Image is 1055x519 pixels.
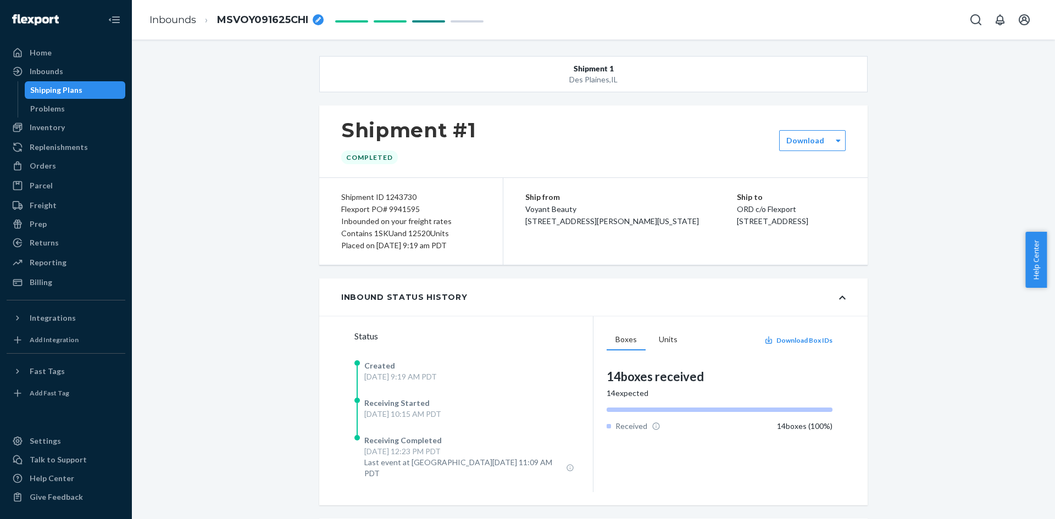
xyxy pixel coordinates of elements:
[30,66,63,77] div: Inbounds
[341,292,467,303] div: Inbound Status History
[30,312,76,323] div: Integrations
[764,336,832,345] button: Download Box IDs
[1025,232,1047,288] button: Help Center
[7,488,125,506] button: Give Feedback
[30,160,56,171] div: Orders
[607,388,832,399] div: 14 expected
[989,9,1011,31] button: Open notifications
[30,200,57,211] div: Freight
[30,388,69,398] div: Add Fast Tag
[7,63,125,80] a: Inbounds
[30,237,59,248] div: Returns
[364,409,441,420] div: [DATE] 10:15 AM PDT
[30,142,88,153] div: Replenishments
[7,362,125,380] button: Fast Tags
[341,119,476,142] h1: Shipment #1
[525,204,699,226] span: Voyant Beauty [STREET_ADDRESS][PERSON_NAME][US_STATE]
[574,63,614,74] span: Shipment 1
[7,157,125,175] a: Orders
[25,81,126,99] a: Shipping Plans
[7,384,125,402] a: Add Fast Tag
[354,330,593,343] div: Status
[364,371,437,382] div: [DATE] 9:19 AM PDT
[7,470,125,487] a: Help Center
[7,432,125,450] a: Settings
[737,203,846,215] p: ORD c/o Flexport
[7,215,125,233] a: Prep
[364,436,442,445] span: Receiving Completed
[7,234,125,252] a: Returns
[30,219,47,230] div: Prep
[149,14,196,26] a: Inbounds
[7,177,125,194] a: Parcel
[7,451,125,468] button: Talk to Support
[7,309,125,327] button: Integrations
[217,13,308,27] span: MSVOY091625CHI
[7,254,125,271] a: Reporting
[341,239,481,252] div: Placed on [DATE] 9:19 am PDT
[7,331,125,349] a: Add Integration
[737,191,846,203] p: Ship to
[607,330,646,350] button: Boxes
[30,335,79,344] div: Add Integration
[7,138,125,156] a: Replenishments
[341,191,481,203] div: Shipment ID 1243730
[7,274,125,291] a: Billing
[650,330,686,350] button: Units
[364,446,574,457] div: [DATE] 12:23 PM PDT
[737,216,808,226] span: [STREET_ADDRESS]
[141,4,332,36] ol: breadcrumbs
[525,191,737,203] p: Ship from
[30,473,74,484] div: Help Center
[30,366,65,377] div: Fast Tags
[607,421,660,432] div: Received
[965,9,987,31] button: Open Search Box
[341,203,481,215] div: Flexport PO# 9941595
[30,492,83,503] div: Give Feedback
[30,103,65,114] div: Problems
[30,454,87,465] div: Talk to Support
[30,85,82,96] div: Shipping Plans
[30,436,61,447] div: Settings
[30,47,52,58] div: Home
[985,486,1044,514] iframe: Opens a widget where you can chat to one of our agents
[364,398,430,408] span: Receiving Started
[25,100,126,118] a: Problems
[341,227,481,239] div: Contains 1 SKU and 12520 Units
[364,457,562,479] span: Last event at [GEOGRAPHIC_DATA][DATE] 11:09 AM PDT
[30,122,65,133] div: Inventory
[607,368,832,385] div: 14 boxes received
[786,135,824,146] label: Download
[30,277,52,288] div: Billing
[12,14,59,25] img: Flexport logo
[103,9,125,31] button: Close Navigation
[7,119,125,136] a: Inventory
[319,56,868,92] button: Shipment 1Des Plaines,IL
[777,421,832,432] div: 14 boxes ( 100 %)
[1013,9,1035,31] button: Open account menu
[7,44,125,62] a: Home
[341,150,398,164] div: Completed
[341,215,481,227] div: Inbounded on your freight rates
[30,257,66,268] div: Reporting
[30,180,53,191] div: Parcel
[375,74,813,85] div: Des Plaines , IL
[7,197,125,214] a: Freight
[364,361,395,370] span: Created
